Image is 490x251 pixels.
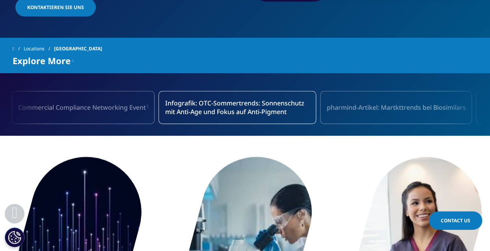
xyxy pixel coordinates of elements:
[54,42,102,56] span: [GEOGRAPHIC_DATA]
[326,103,466,112] span: pharmind-Artikel: Martkttrends bei Biosimilars
[27,4,84,11] span: Kontaktieren Sie uns
[24,42,54,56] a: Locations
[429,211,482,230] a: Contact Us
[12,91,155,124] div: 2 / 8
[18,103,146,112] span: Commercial Compliance Networking Event
[13,56,71,65] span: Explore More
[12,91,155,124] a: Commercial Compliance Networking Event
[158,91,316,124] a: Infografik: OTC-Sommertrends: Sonnenschutz mit Anti-Age und Fokus auf Anti-Pigment
[320,91,472,124] div: 4 / 8
[165,99,310,116] span: Infografik: OTC-Sommertrends: Sonnenschutz mit Anti-Age und Fokus auf Anti-Pigment
[320,91,472,124] a: pharmind-Artikel: Martkttrends bei Biosimilars
[5,227,24,247] button: Cookies Settings
[441,217,470,224] span: Contact Us
[158,91,316,124] div: 3 / 8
